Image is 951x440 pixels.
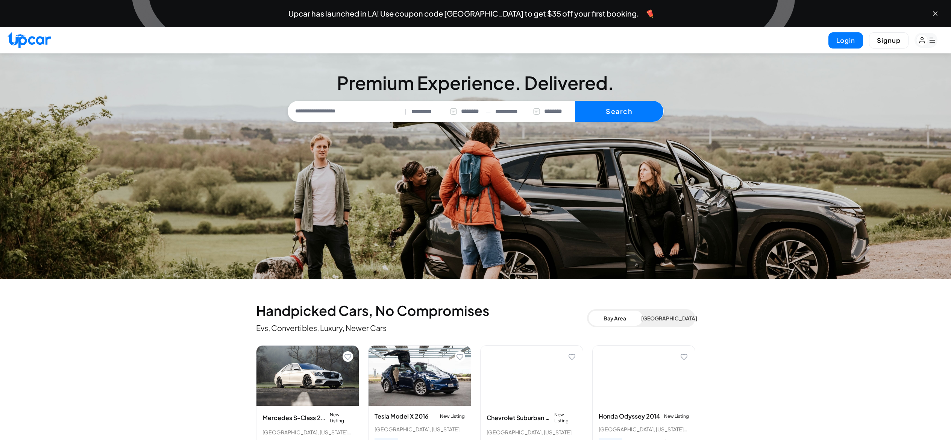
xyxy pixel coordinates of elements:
[869,32,909,49] button: Signup
[588,311,641,326] button: Bay Area
[256,346,359,406] img: Mercedes S-Class 2020
[828,32,863,49] button: Login
[405,107,407,116] span: |
[330,412,353,424] span: New Listing
[369,346,471,406] img: Tesla Model X 2016
[288,10,639,17] span: Upcar has launched in LA! Use coupon code [GEOGRAPHIC_DATA] to get $35 off your first booking.
[256,323,587,333] p: Evs, Convertibles, Luxury, Newer Cars
[440,413,465,419] span: New Listing
[554,412,576,424] span: New Listing
[593,346,695,406] img: Honda Odyssey 2014
[375,425,465,433] div: [GEOGRAPHIC_DATA], [US_STATE]
[262,428,353,436] div: [GEOGRAPHIC_DATA], [US_STATE] • 2 trips
[375,412,429,421] h3: Tesla Model X 2016
[487,413,552,422] h3: Chevrolet Suburban 2016
[262,413,327,422] h3: Mercedes S-Class 2020
[664,413,689,419] span: New Listing
[343,351,353,362] button: Add to favorites
[256,303,587,318] h2: Handpicked Cars, No Compromises
[575,101,663,122] button: Search
[486,107,491,116] span: —
[931,10,939,17] button: Close banner
[599,412,660,421] h3: Honda Odyssey 2014
[455,351,465,362] button: Add to favorites
[288,74,664,92] h3: Premium Experience. Delivered.
[679,351,689,362] button: Add to favorites
[8,32,51,48] img: Upcar Logo
[481,346,583,406] img: Chevrolet Suburban 2016
[487,428,577,436] div: [GEOGRAPHIC_DATA], [US_STATE]
[567,351,577,362] button: Add to favorites
[599,425,689,433] div: [GEOGRAPHIC_DATA], [US_STATE] • 1 trips
[641,311,694,326] button: [GEOGRAPHIC_DATA]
